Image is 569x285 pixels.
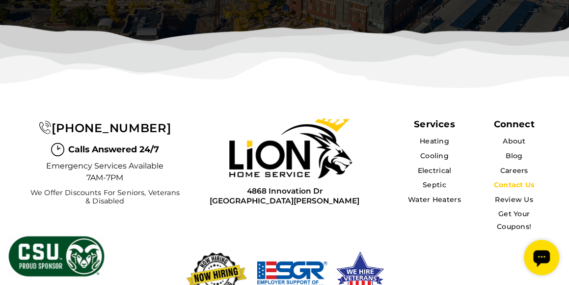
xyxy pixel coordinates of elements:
a: About [503,137,525,145]
div: Open chat widget [4,4,39,39]
span: 4868 Innovation Dr [210,186,359,196]
a: Careers [500,166,528,175]
a: Septic [423,180,446,189]
span: We Offer Discounts for Seniors, Veterans & Disabled [27,189,182,206]
span: [GEOGRAPHIC_DATA][PERSON_NAME] [210,196,359,205]
a: Review Us [495,195,533,204]
a: Water Heaters [408,195,461,204]
a: Cooling [420,151,449,160]
span: [PHONE_NUMBER] [52,121,171,135]
a: [PHONE_NUMBER] [39,121,171,135]
a: 4868 Innovation Dr[GEOGRAPHIC_DATA][PERSON_NAME] [210,186,359,205]
span: Emergency Services Available 7AM-7PM [46,160,164,184]
a: Electrical [417,166,451,175]
a: Get Your Coupons! [497,209,531,231]
a: Blog [505,151,522,160]
a: Contact Us [493,180,534,189]
img: CSU Sponsor Badge [7,235,106,278]
span: Calls Answered 24/7 [68,143,159,156]
div: Connect [493,118,534,130]
span: Services [414,118,455,130]
a: Heating [420,137,449,145]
